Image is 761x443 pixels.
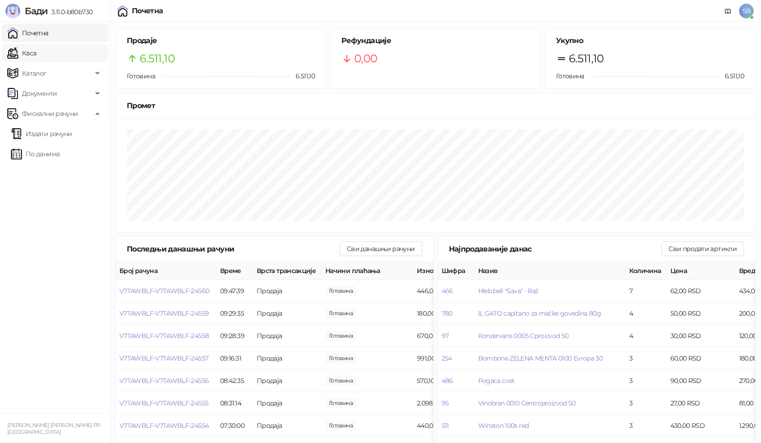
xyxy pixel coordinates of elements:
button: Konzervans 0005 Cproizvod 50 [478,332,569,340]
button: 466 [442,287,453,295]
th: Назив [475,262,626,280]
span: 180,00 [325,308,356,318]
span: Фискални рачуни [22,104,78,123]
th: Цена [667,262,735,280]
span: 446,00 [325,286,356,296]
td: Продаја [253,347,322,370]
td: Продаја [253,392,322,415]
td: 4 [626,325,667,347]
td: 07:30:00 [216,415,253,437]
th: Шифра [438,262,475,280]
td: 60,00 RSD [667,347,735,370]
span: Документи [22,84,57,103]
td: 08:31:14 [216,392,253,415]
td: 62,00 RSD [667,280,735,302]
button: Сви продати артикли [661,241,744,256]
button: V7TAWBLF-V7TAWBLF-24560 [119,287,209,295]
td: 50,00 RSD [667,302,735,325]
a: Издати рачуни [11,125,72,143]
a: Почетна [7,24,49,42]
td: 3 [626,392,667,415]
div: Почетна [132,7,163,15]
small: [PERSON_NAME] [PERSON_NAME] PR [GEOGRAPHIC_DATA] [7,422,100,435]
span: 0,00 [354,50,377,67]
td: 180,00 RSD [413,302,482,325]
span: 570,10 [325,376,356,386]
td: 446,00 RSD [413,280,482,302]
td: 3 [626,347,667,370]
button: 254 [442,354,452,362]
span: SB [739,4,754,18]
span: 6.511,10 [289,71,315,81]
span: Готовина [556,72,584,80]
td: 09:16:31 [216,347,253,370]
button: V7TAWBLF-V7TAWBLF-24554 [119,421,209,430]
td: 09:28:39 [216,325,253,347]
button: 486 [442,377,453,385]
span: 440,00 [325,421,356,431]
td: 90,00 RSD [667,370,735,392]
button: Hleb beli "Sava" - Raž [478,287,539,295]
td: 2.098,00 RSD [413,392,482,415]
td: 440,00 RSD [413,415,482,437]
th: Износ [413,262,482,280]
td: Продаја [253,370,322,392]
span: V7TAWBLF-V7TAWBLF-24555 [119,399,208,407]
th: Време [216,262,253,280]
td: 30,00 RSD [667,325,735,347]
button: Vinobran 0010 Centroproizvod 50 [478,399,576,407]
span: V7TAWBLF-V7TAWBLF-24558 [119,332,209,340]
span: Готовина [127,72,155,80]
td: 27,00 RSD [667,392,735,415]
td: 7 [626,280,667,302]
td: 430,00 RSD [667,415,735,437]
span: 6.511,10 [140,50,175,67]
h5: Укупно [556,35,744,46]
span: 2.098,00 [325,398,356,408]
button: Bombone ZELENA MENTA 0100 Evropa 30 [478,354,603,362]
td: 09:47:39 [216,280,253,302]
td: 08:42:35 [216,370,253,392]
th: Број рачуна [116,262,216,280]
button: V7TAWBLF-V7TAWBLF-24556 [119,377,209,385]
button: 511 [442,421,449,430]
a: Документација [721,4,735,18]
button: Сви данашњи рачуни [340,241,422,256]
span: Каталог [22,64,47,82]
button: V7TAWBLF-V7TAWBLF-24557 [119,354,208,362]
img: Logo [5,4,20,18]
h5: Рефундације [341,35,529,46]
span: 3.11.0-b80b730 [48,8,92,16]
button: 97 [442,332,449,340]
div: Промет [127,100,744,111]
button: Winston 100s red [478,421,529,430]
span: 991,00 [325,353,356,363]
td: 4 [626,302,667,325]
td: Продаја [253,280,322,302]
td: Продаја [253,325,322,347]
button: IL GATO capitano za mačke govedina 80g [478,309,601,317]
td: 670,00 RSD [413,325,482,347]
td: 09:29:35 [216,302,253,325]
span: 6.511,10 [569,50,604,67]
h5: Продаје [127,35,315,46]
span: Бади [25,5,48,16]
button: V7TAWBLF-V7TAWBLF-24559 [119,309,209,317]
th: Количина [626,262,667,280]
span: 670,00 [325,331,356,341]
div: Најпродаваније данас [449,243,662,255]
button: Pogaca cvet [478,377,515,385]
a: Каса [7,44,36,62]
td: Продаја [253,415,322,437]
button: 95 [442,399,449,407]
